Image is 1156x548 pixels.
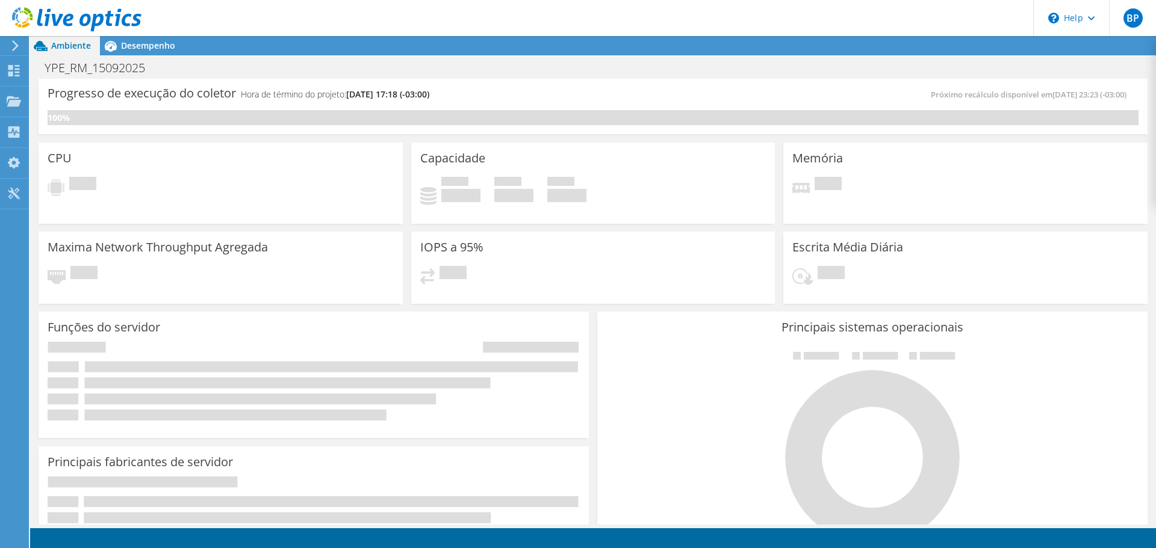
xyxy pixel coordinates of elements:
span: Ambiente [51,40,91,51]
h3: Escrita Média Diária [792,241,903,254]
span: Pendente [70,266,98,282]
h4: 0 GiB [441,189,480,202]
h4: Hora de término do projeto: [241,88,429,101]
span: Pendente [440,266,467,282]
h3: Principais sistemas operacionais [606,321,1139,334]
span: BP [1123,8,1143,28]
span: Total [547,177,574,189]
span: [DATE] 17:18 (-03:00) [346,88,429,100]
h3: Memória [792,152,843,165]
h1: YPE_RM_15092025 [39,61,164,75]
h3: IOPS a 95% [420,241,483,254]
span: Usado [441,177,468,189]
span: Próximo recálculo disponível em [931,89,1133,100]
h3: Principais fabricantes de servidor [48,455,233,469]
span: Pendente [815,177,842,193]
h3: CPU [48,152,72,165]
span: Disponível [494,177,521,189]
svg: \n [1048,13,1059,23]
span: [DATE] 23:23 (-03:00) [1052,89,1126,100]
h4: 0 GiB [494,189,533,202]
span: Pendente [69,177,96,193]
h3: Maxima Network Throughput Agregada [48,241,268,254]
h3: Capacidade [420,152,485,165]
span: Desempenho [121,40,175,51]
span: Pendente [818,266,845,282]
h4: 0 GiB [547,189,586,202]
h3: Funções do servidor [48,321,160,334]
